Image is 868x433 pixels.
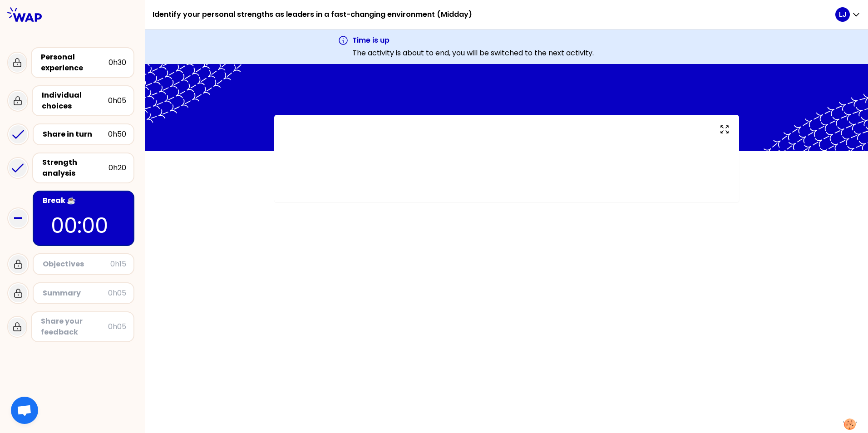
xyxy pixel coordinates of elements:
[108,95,126,106] div: 0h05
[42,90,108,112] div: Individual choices
[108,321,126,332] div: 0h05
[352,48,594,59] p: The activity is about to end, you will be switched to the next activity.
[51,210,116,241] p: 00:00
[108,162,126,173] div: 0h20
[42,157,108,179] div: Strength analysis
[835,7,861,22] button: LJ
[43,259,110,270] div: Objectives
[43,129,108,140] div: Share in turn
[41,316,108,338] div: Share your feedback
[41,52,108,74] div: Personal experience
[110,259,126,270] div: 0h15
[108,288,126,299] div: 0h05
[108,57,126,68] div: 0h30
[43,288,108,299] div: Summary
[839,10,846,19] p: LJ
[352,35,594,46] h3: Time is up
[43,195,126,206] div: Break ☕️
[11,397,38,424] div: Otwarty czat
[108,129,126,140] div: 0h50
